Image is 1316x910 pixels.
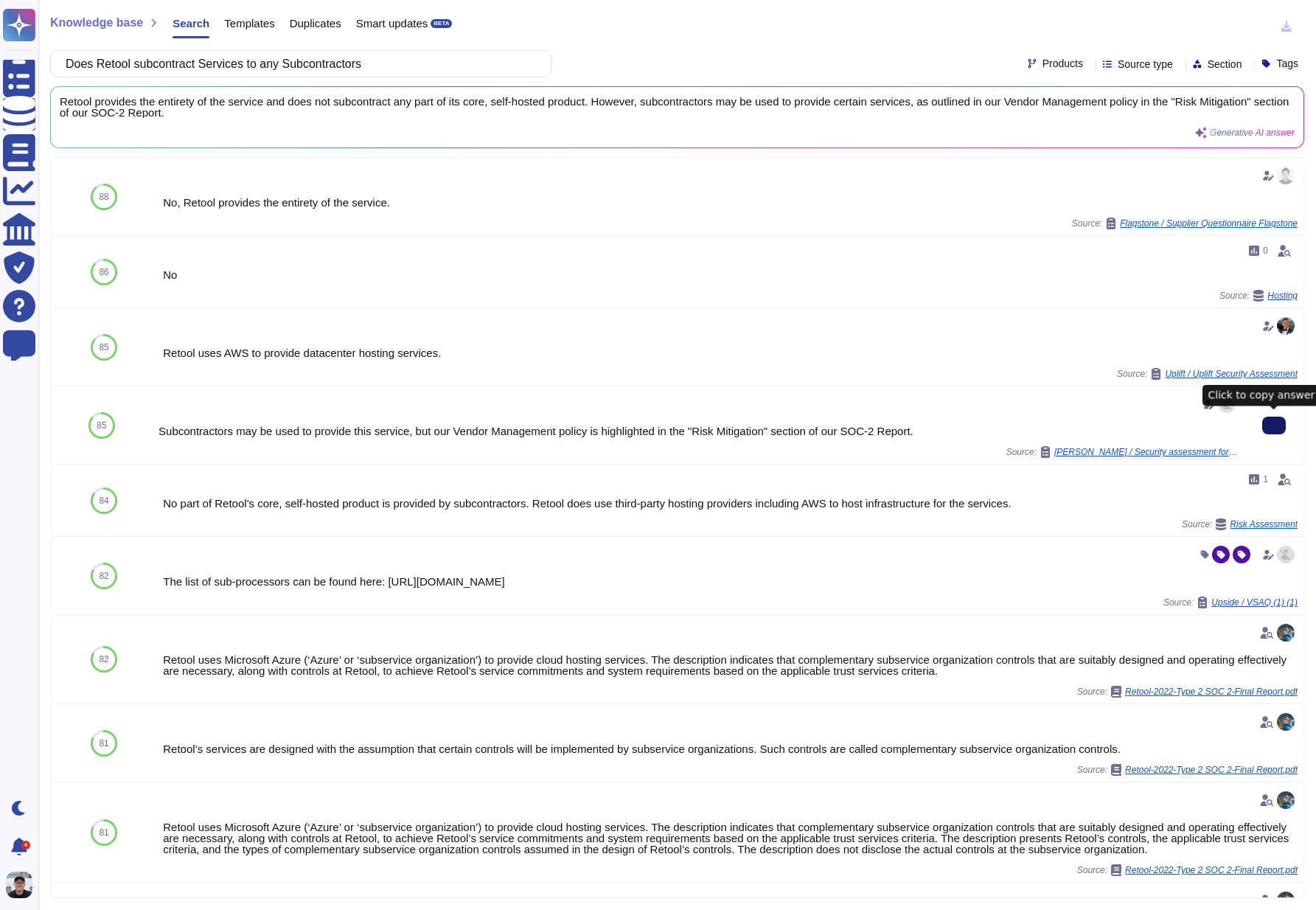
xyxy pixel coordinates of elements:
[99,739,108,748] span: 81
[1277,167,1295,184] img: user
[97,421,106,430] span: 85
[1117,368,1298,380] span: Source:
[163,269,1298,280] div: No
[1208,59,1242,69] span: Section
[163,743,1298,754] div: Retool’s services are designed with the assumption that certain controls will be implemented by s...
[290,18,341,29] span: Duplicates
[1263,475,1268,484] span: 1
[58,51,536,77] input: Search a question or template...
[1277,317,1295,335] img: user
[1230,520,1298,529] span: Risk Assessment
[1277,713,1295,731] img: user
[163,654,1298,676] div: Retool uses Microsoft Azure (‘Azure’ or ‘subservice organization’) to provide cloud hosting servi...
[163,197,1298,208] div: No, Retool provides the entirety of the service.
[99,655,108,664] span: 82
[1163,597,1298,608] span: Source:
[1277,892,1295,909] img: user
[6,872,32,898] img: user
[21,841,30,850] div: 4
[163,347,1298,358] div: Retool uses AWS to provide datacenter hosting services.
[1054,448,1239,456] span: [PERSON_NAME] / Security assessment for third parties and suppliers (3)
[1006,446,1239,458] span: Source:
[1219,290,1298,302] span: Source:
[1267,291,1298,300] span: Hosting
[1042,58,1083,69] span: Products
[1125,866,1298,875] span: Retool-2022-Type 2 SOC 2-Final Report.pdf
[99,192,108,201] span: 88
[50,17,143,29] span: Knowledge base
[1277,791,1295,809] img: user
[1077,764,1298,776] span: Source:
[3,869,43,901] button: user
[60,96,1295,118] span: Retool provides the entirety of the service and does not subcontract any part of its core, self-h...
[1125,765,1298,774] span: Retool-2022-Type 2 SOC 2-Final Report.pdf
[163,822,1298,855] div: Retool uses Microsoft Azure (‘Azure’ or ‘subservice organization’) to provide cloud hosting servi...
[99,343,108,352] span: 85
[1211,598,1298,607] span: Upside / VSAQ (1) (1)
[99,268,108,277] span: 86
[173,18,209,29] span: Search
[356,18,428,29] span: Smart updates
[1077,686,1298,698] span: Source:
[1277,546,1295,563] img: user
[1182,518,1298,530] span: Source:
[1077,864,1298,876] span: Source:
[159,426,1239,437] div: Subcontractors may be used to provide this service, but our Vendor Management policy is highlight...
[1263,246,1268,255] span: 0
[1276,58,1298,69] span: Tags
[163,498,1298,509] div: No part of Retool's core, self-hosted product is provided by subcontractors. Retool does use thir...
[1210,128,1295,137] span: Generative AI answer
[99,572,108,580] span: 82
[1072,218,1298,229] span: Source:
[99,496,108,505] span: 84
[1120,219,1298,228] span: Flagstone / Supplier Questionnaire Flagstone
[163,576,1298,587] div: The list of sub-processors can be found here: [URL][DOMAIN_NAME]
[1125,687,1298,696] span: Retool-2022-Type 2 SOC 2-Final Report.pdf
[1118,59,1173,69] span: Source type
[224,18,274,29] span: Templates
[99,828,108,837] span: 81
[1277,624,1295,642] img: user
[1165,369,1298,378] span: Uplift / Uplift Security Assessment
[431,19,452,28] div: BETA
